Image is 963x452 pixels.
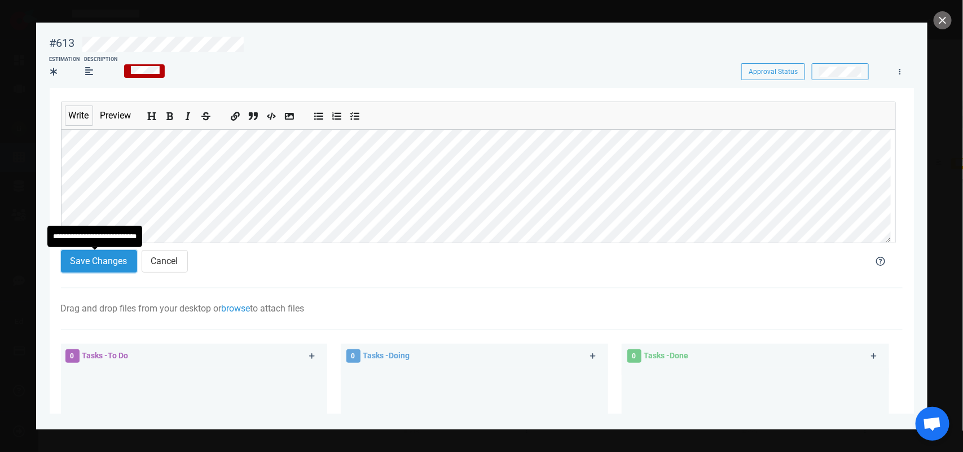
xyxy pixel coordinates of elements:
[916,407,949,441] div: Aprire la chat
[50,36,75,50] div: #613
[934,11,952,29] button: close
[85,56,118,64] div: Description
[283,108,296,120] button: Add image
[363,351,410,360] span: Tasks - Doing
[65,349,80,363] span: 0
[348,108,362,120] button: Add checked list
[741,63,805,80] button: Approval Status
[181,108,195,120] button: Add italic text
[247,108,260,120] button: Insert a quote
[65,106,93,126] button: Write
[163,108,177,120] button: Add bold text
[312,108,326,120] button: Add unordered list
[644,351,689,360] span: Tasks - Done
[61,303,222,314] span: Drag and drop files from your desktop or
[199,108,213,120] button: Add strikethrough text
[82,351,129,360] span: Tasks - To Do
[265,108,278,120] button: Insert code
[145,108,159,120] button: Add header
[142,250,188,273] button: Cancel
[330,108,344,120] button: Add ordered list
[346,349,360,363] span: 0
[96,106,135,126] button: Preview
[627,349,641,363] span: 0
[228,108,242,120] button: Add a link
[61,250,137,273] button: Save Changes
[50,56,80,64] div: Estimation
[222,303,250,314] a: browse
[250,303,305,314] span: to attach files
